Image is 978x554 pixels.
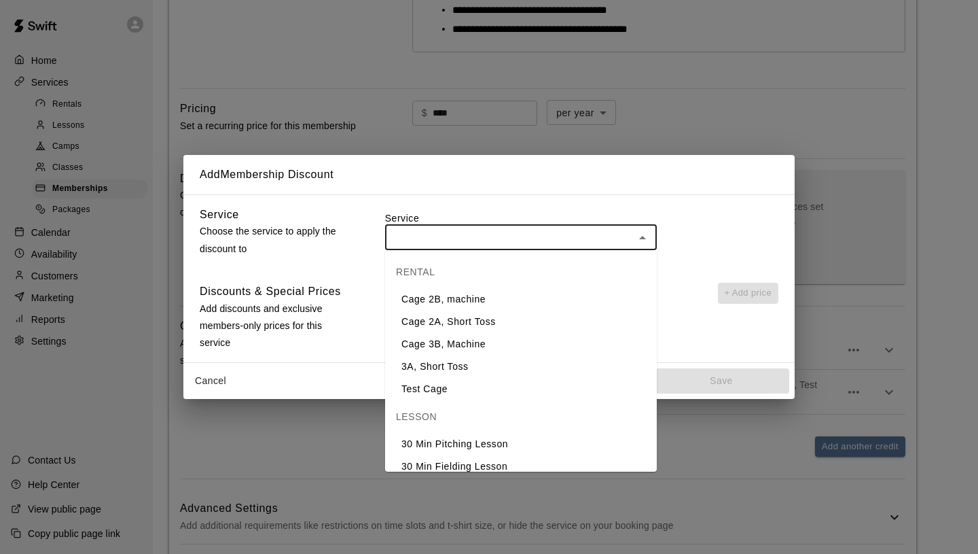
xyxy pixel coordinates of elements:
[385,211,778,225] label: Service
[385,455,657,478] li: 30 Min Fielding Lesson
[385,311,657,333] li: Cage 2A, Short Toss
[385,288,657,311] li: Cage 2B, machine
[183,155,795,194] h2: Add Membership Discount
[385,356,657,378] li: 3A, Short Toss
[200,206,239,224] h6: Service
[200,300,350,352] p: Add discounts and exclusive members-only prices for this service
[385,433,657,455] li: 30 Min Pitching Lesson
[200,223,350,257] p: Choose the service to apply the discount to
[200,283,341,300] h6: Discounts & Special Prices
[385,378,657,400] li: Test Cage
[633,228,652,247] button: Close
[385,400,657,433] div: LESSON
[189,368,232,394] button: Cancel
[385,256,657,288] div: RENTAL
[385,333,657,356] li: Cage 3B, Machine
